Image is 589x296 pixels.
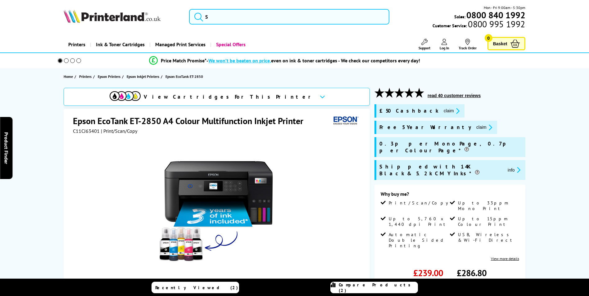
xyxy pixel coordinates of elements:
[90,37,149,52] a: Ink & Toner Cartridges
[465,12,525,18] a: 0800 840 1992
[454,14,465,20] span: Sales:
[458,216,518,227] span: Up to 15ppm Colour Print
[144,93,315,100] span: View Cartridges For This Printer
[331,115,360,127] img: Epson
[208,57,271,64] span: We won’t be beaten on price,
[379,124,471,131] span: Free 5 Year Warranty
[433,21,525,29] span: Customer Service:
[96,37,145,52] span: Ink & Toner Cartridges
[484,5,525,11] span: Mon - Fri 9:00am - 5:30pm
[485,34,492,42] span: 0
[101,128,137,134] span: | Print/Scan/Copy
[458,200,518,211] span: Up to 33ppm Mono Print
[165,73,203,80] span: Epson EcoTank ET-2850
[64,9,161,23] img: Printerland Logo
[474,124,494,131] button: promo-description
[127,73,159,80] span: Epson Inkjet Printers
[413,267,443,279] span: £239.00
[458,232,518,243] span: USB, Wireless & Wi-Fi Direct
[493,39,507,48] span: Basket
[426,93,483,98] button: read 40 customer reviews
[487,37,525,50] a: Basket 0
[419,46,430,50] span: Support
[79,73,92,80] span: Printers
[98,73,122,80] a: Epson Printers
[165,73,205,80] a: Epson EcoTank ET-2850
[155,285,238,290] span: Recently Viewed (2)
[419,39,430,50] a: Support
[127,73,161,80] a: Epson Inkjet Printers
[389,232,448,249] span: Automatic Double Sided Printing
[73,128,100,134] span: C11CJ63401
[64,73,73,80] span: Home
[152,282,239,293] a: Recently Viewed (2)
[79,73,93,80] a: Printers
[440,46,449,50] span: Log In
[339,282,418,293] span: Compare Products (2)
[161,57,206,64] span: Price Match Promise*
[64,37,90,52] a: Printers
[466,9,525,21] b: 0800 840 1992
[206,57,420,64] div: - even on ink & toner cartridges - We check our competitors every day!
[110,91,141,101] img: View Cartridges
[442,107,461,114] button: promo-description
[389,200,453,206] span: Print/Scan/Copy
[330,282,418,293] a: Compare Products (2)
[379,140,522,154] span: 0.3p per Mono Page, 0.7p per Colour Page*
[440,39,449,50] a: Log In
[149,37,210,52] a: Managed Print Services
[64,73,75,80] a: Home
[64,9,181,24] a: Printerland Logo
[73,115,310,127] h1: Epson EcoTank ET-2850 A4 Colour Multifunction Inkjet Printer
[379,163,503,177] span: Shipped with 14K Black & 5.2k CMY Inks*
[457,267,487,279] span: £286.80
[389,216,448,227] span: Up to 5,760 x 1,440 dpi Print
[459,39,477,50] a: Track Order
[3,132,9,164] span: Product Finder
[157,146,279,268] img: Epson EcoTank ET-2850
[189,9,389,25] input: S
[491,256,519,261] a: View more details
[98,73,120,80] span: Epson Printers
[379,107,439,114] span: £50 Cashback
[506,166,522,173] button: promo-description
[49,55,520,66] li: modal_Promise
[210,37,250,52] a: Special Offers
[467,21,525,27] span: 0800 995 1992
[381,191,519,200] div: Why buy me?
